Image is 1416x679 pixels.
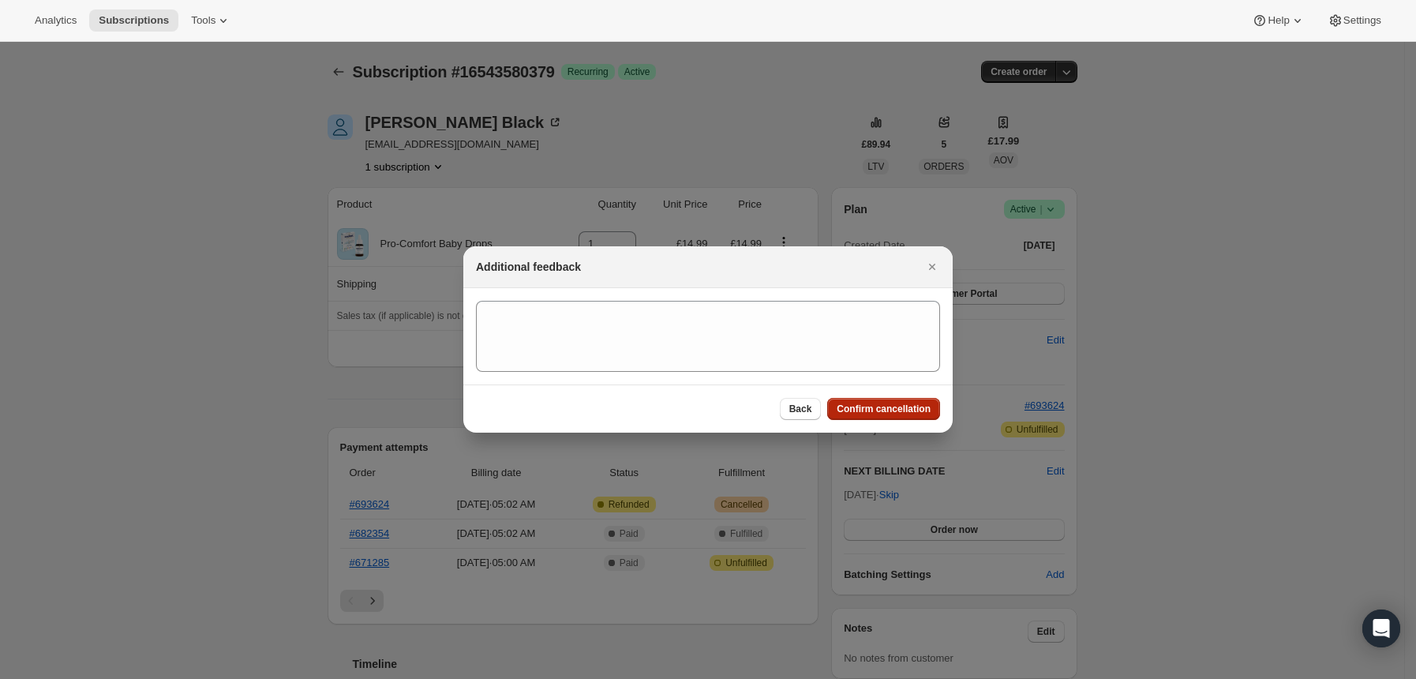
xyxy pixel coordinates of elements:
span: Confirm cancellation [837,403,931,415]
span: Back [789,403,812,415]
span: Help [1268,14,1289,27]
button: Analytics [25,9,86,32]
span: Tools [191,14,215,27]
button: Settings [1318,9,1391,32]
div: Open Intercom Messenger [1362,610,1400,647]
span: Settings [1343,14,1381,27]
span: Subscriptions [99,14,169,27]
button: Back [780,398,822,420]
span: Analytics [35,14,77,27]
h2: Additional feedback [476,259,581,275]
button: Close [921,256,943,278]
button: Help [1242,9,1314,32]
button: Tools [182,9,241,32]
button: Confirm cancellation [827,398,940,420]
button: Subscriptions [89,9,178,32]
